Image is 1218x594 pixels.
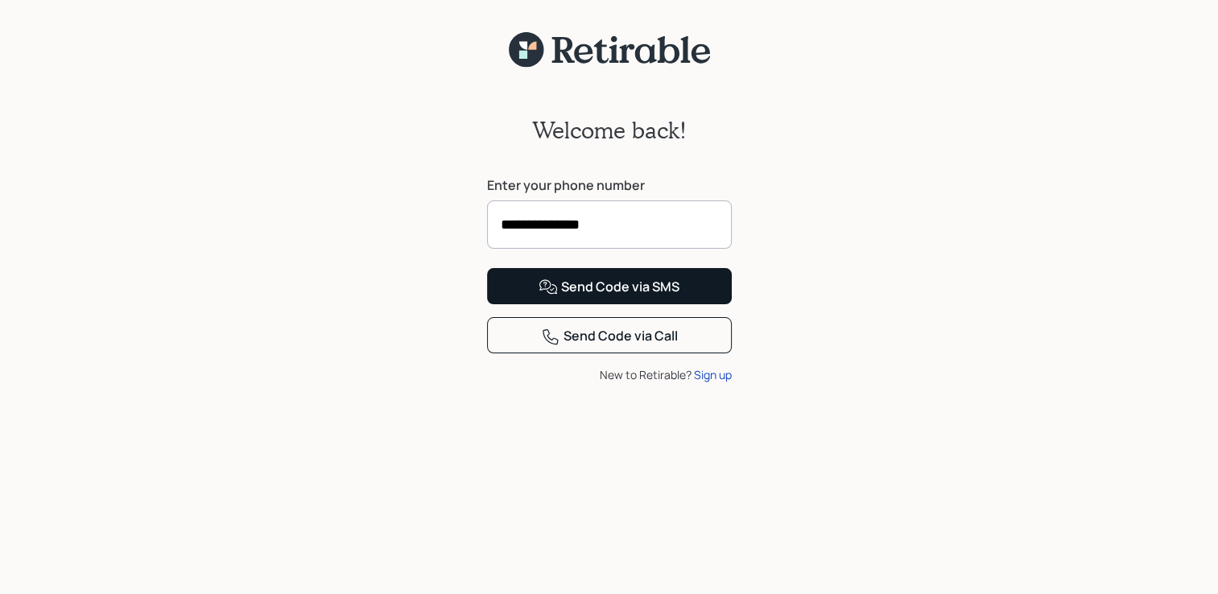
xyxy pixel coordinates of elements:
button: Send Code via Call [487,317,732,353]
div: Send Code via SMS [539,278,679,297]
div: Send Code via Call [541,327,678,346]
button: Send Code via SMS [487,268,732,304]
div: New to Retirable? [487,366,732,383]
label: Enter your phone number [487,176,732,194]
div: Sign up [694,366,732,383]
h2: Welcome back! [532,117,687,144]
